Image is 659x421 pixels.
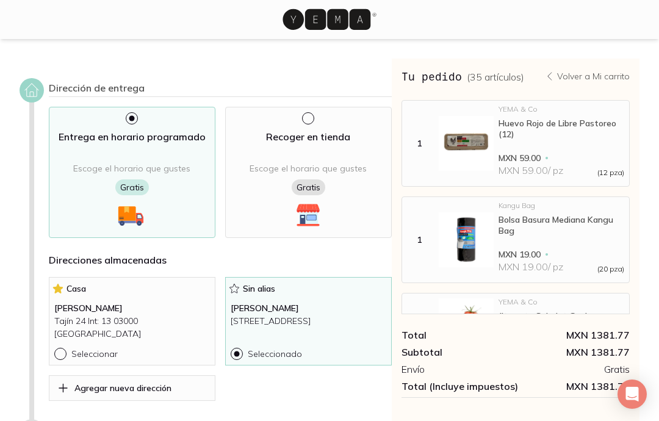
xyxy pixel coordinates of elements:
div: Total [402,329,516,341]
p: Tajín 24 Int: 13 03000 [GEOGRAPHIC_DATA] [54,315,210,340]
p: [PERSON_NAME] [54,302,210,315]
span: Gratis [292,179,325,195]
div: Subtotal [402,346,516,358]
span: ( 35 artículos ) [467,71,524,83]
div: MXN 1381.77 [516,329,630,341]
div: Envío [402,363,516,375]
div: YEMA & Co [499,298,624,306]
img: Huevo Rojo de Libre Pastoreo (12) [439,116,494,171]
p: Seleccionar [71,348,118,359]
div: YEMA & Co [499,106,624,113]
span: Sin alias [243,283,275,294]
h4: Direcciones almacenadas [49,253,392,267]
h3: Tu pedido [402,68,524,84]
div: Gratis [516,363,630,375]
div: Total (Incluye impuestos) [402,380,518,392]
span: (20 pza) [597,265,624,273]
span: Gratis [115,179,149,195]
div: MXN 1381.77 [516,346,630,358]
div: Huevo Rojo de Libre Pastoreo (12) [499,118,624,140]
span: MXN 19.00 [499,248,541,261]
div: Kangu Bag [499,202,624,209]
p: [STREET_ADDRESS] [231,315,386,328]
span: MXN 59.00 [499,152,541,164]
div: 1 [405,138,434,149]
span: (12 pza) [597,169,624,176]
span: MXN 59.00 / pz [499,164,563,176]
span: MXN 19.00 / pz [499,261,563,273]
div: 1 [405,234,434,245]
span: Escoge el horario que gustes [73,163,190,175]
p: Volver a Mi carrito [557,71,630,82]
img: Jitomate Saladet Guaje [439,298,494,353]
p: Seleccionado [248,348,302,359]
img: Bolsa Basura Mediana Kangu Bag [439,212,494,267]
span: Escoge el horario que gustes [250,163,367,175]
p: Casa [54,282,210,295]
a: Volver a Mi carrito [545,71,630,82]
p: Entrega en horario programado [59,129,206,144]
p: Agregar nueva dirección [74,383,171,394]
div: Jitomate Saladet Guaje [499,311,624,322]
div: Open Intercom Messenger [618,380,647,409]
span: MXN 1381.77 [518,380,630,392]
p: Recoger en tienda [266,129,350,144]
p: [PERSON_NAME] [231,302,386,315]
div: Dirección de entrega [49,82,392,97]
div: Bolsa Basura Mediana Kangu Bag [499,214,624,236]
